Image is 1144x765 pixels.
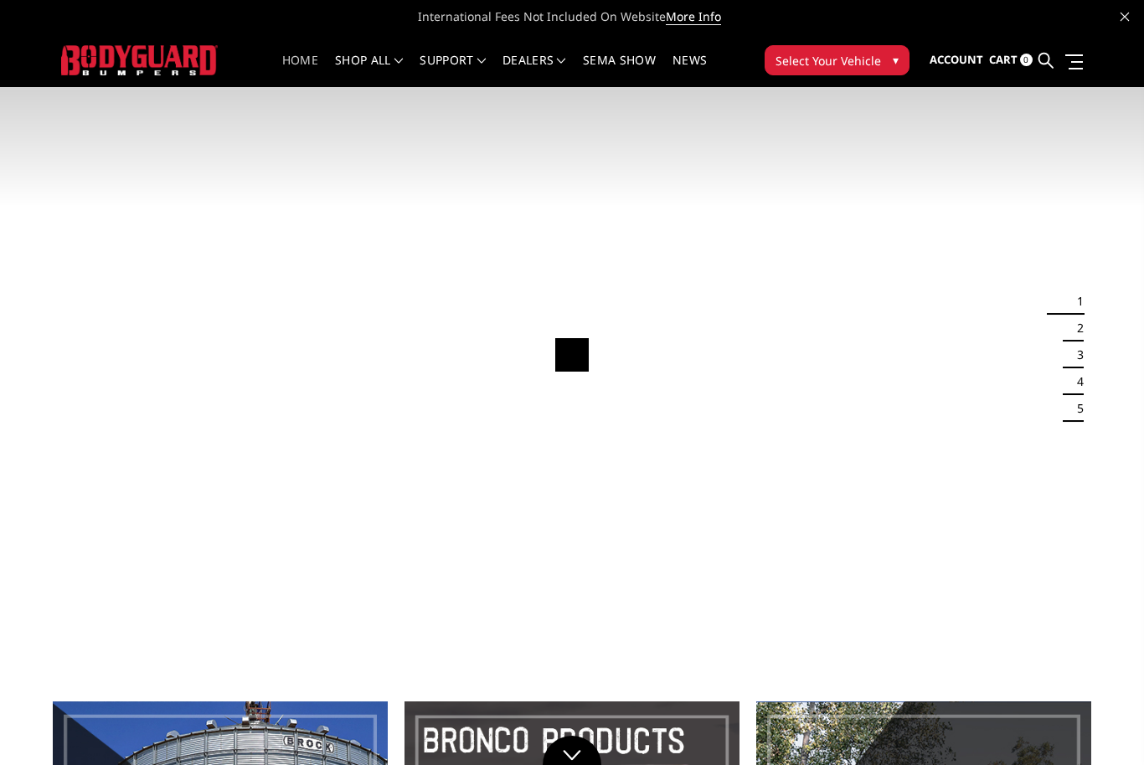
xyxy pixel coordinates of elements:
a: News [672,54,707,87]
span: ▾ [893,51,899,69]
a: More Info [666,8,721,25]
button: 4 of 5 [1067,368,1084,395]
span: Cart [989,52,1018,67]
span: Select Your Vehicle [776,52,881,69]
span: Account [930,52,983,67]
button: 1 of 5 [1067,288,1084,315]
span: 0 [1020,54,1033,66]
a: Account [930,38,983,83]
a: SEMA Show [583,54,656,87]
button: 2 of 5 [1067,315,1084,341]
a: shop all [335,54,403,87]
a: Support [420,54,486,87]
button: 3 of 5 [1067,341,1084,368]
button: 5 of 5 [1067,395,1084,422]
a: Cart 0 [989,38,1033,83]
a: Dealers [502,54,566,87]
a: Home [282,54,318,87]
button: Select Your Vehicle [765,45,910,75]
img: BODYGUARD BUMPERS [61,45,218,76]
